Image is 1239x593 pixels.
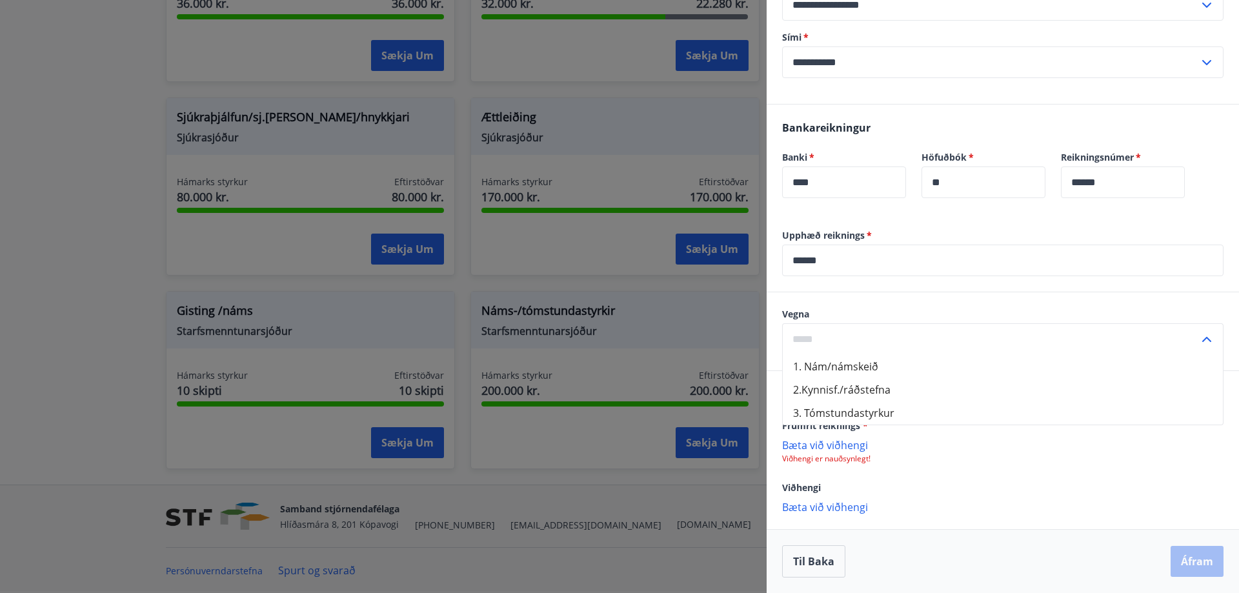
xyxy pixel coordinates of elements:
li: 1. Nám/námskeið [783,355,1223,378]
li: 3. Tómstundastyrkur [783,401,1223,425]
label: Banki [782,151,906,164]
label: Upphæð reiknings [782,229,1224,242]
li: 2.Kynnisf./ráðstefna [783,378,1223,401]
div: Upphæð reiknings [782,245,1224,276]
button: Til baka [782,545,845,578]
label: Höfuðbók [922,151,1045,164]
p: Bæta við viðhengi [782,500,1224,513]
label: Reikningsnúmer [1061,151,1185,164]
span: Viðhengi [782,481,821,494]
p: Viðhengi er nauðsynlegt! [782,454,1224,464]
label: Vegna [782,308,1224,321]
span: Bankareikningur [782,121,871,135]
span: Frumrit reiknings [782,419,868,432]
p: Bæta við viðhengi [782,438,1224,451]
label: Sími [782,31,1224,44]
